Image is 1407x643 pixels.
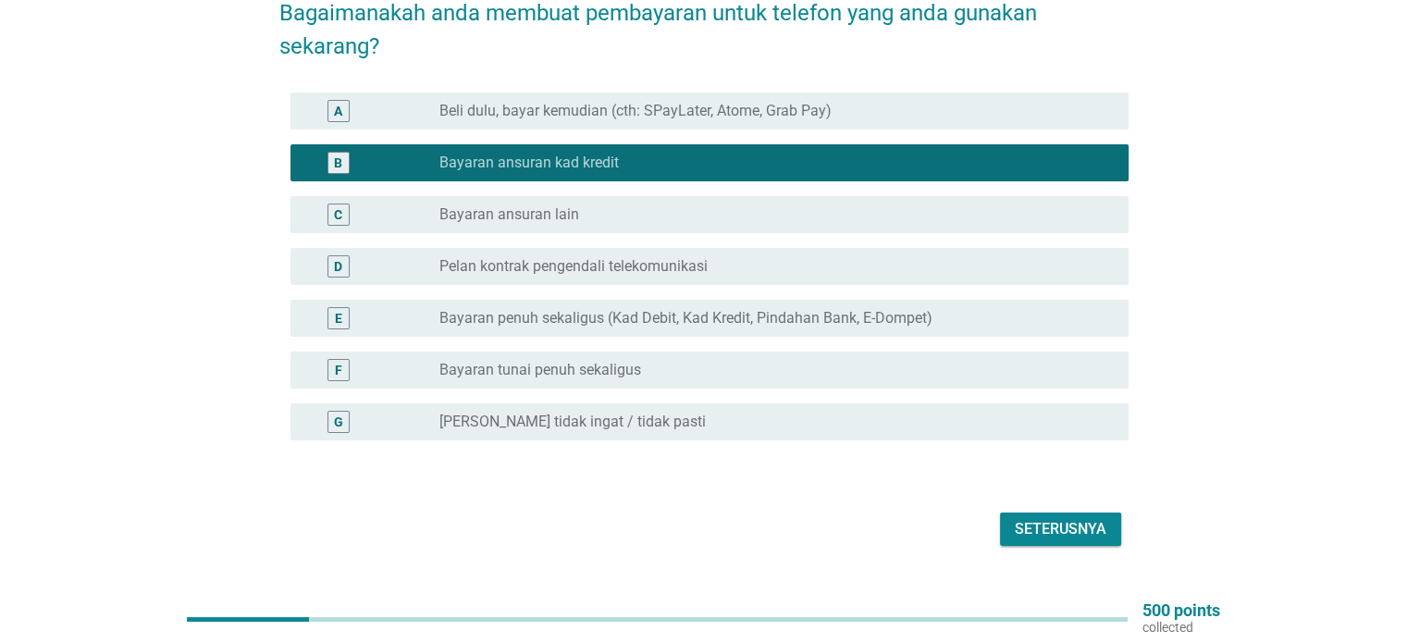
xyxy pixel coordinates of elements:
label: Bayaran penuh sekaligus (Kad Debit, Kad Kredit, Pindahan Bank, E-Dompet) [439,309,932,328]
button: Seterusnya [1000,513,1121,546]
label: Bayaran ansuran lain [439,205,579,224]
p: 500 points [1142,602,1220,619]
div: B [334,154,342,173]
div: G [334,413,343,432]
label: Bayaran tunai penuh sekaligus [439,361,641,379]
div: Seterusnya [1015,518,1106,540]
label: Pelan kontrak pengendali telekomunikasi [439,257,708,276]
div: C [334,205,342,225]
label: [PERSON_NAME] tidak ingat / tidak pasti [439,413,706,431]
div: E [335,309,342,328]
div: A [334,102,342,121]
div: D [334,257,342,277]
p: collected [1142,619,1220,636]
label: Bayaran ansuran kad kredit [439,154,619,172]
label: Beli dulu, bayar kemudian (cth: SPayLater, Atome, Grab Pay) [439,102,832,120]
div: F [335,361,342,380]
